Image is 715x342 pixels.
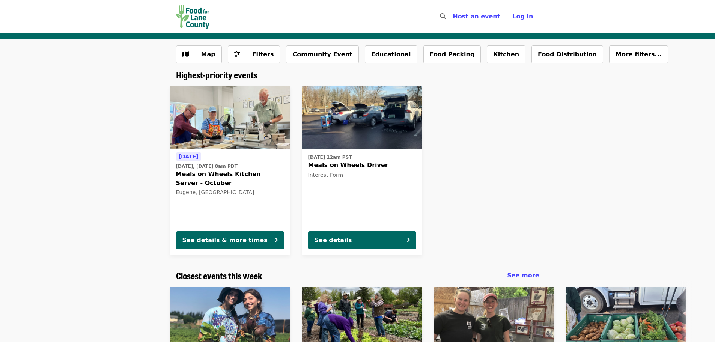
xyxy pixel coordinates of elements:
img: Meals on Wheels Kitchen Server - October organized by FOOD For Lane County [170,86,290,149]
button: More filters... [609,45,668,63]
span: Highest-priority events [176,68,257,81]
span: Interest Form [308,172,343,178]
i: search icon [440,13,446,20]
a: See more [507,271,539,280]
span: Meals on Wheels Driver [308,161,416,170]
input: Search [450,8,456,26]
i: arrow-right icon [272,237,278,244]
i: sliders-h icon [234,51,240,58]
button: Log in [506,9,539,24]
span: Log in [512,13,533,20]
time: [DATE] 12am PST [308,154,352,161]
a: Highest-priority events [176,69,257,80]
div: Highest-priority events [170,69,545,80]
button: Kitchen [487,45,525,63]
div: Eugene, [GEOGRAPHIC_DATA] [176,189,284,196]
span: [DATE] [179,154,199,160]
button: Filters (0 selected) [228,45,280,63]
button: See details [308,231,416,249]
span: See more [507,272,539,279]
div: See details & more times [182,236,268,245]
div: Closest events this week [170,270,545,281]
a: See details for "Meals on Wheels Kitchen Server - October" [170,86,290,255]
button: Food Distribution [531,45,603,63]
span: Map [201,51,215,58]
span: Closest events this week [176,269,262,282]
button: Show map view [176,45,222,63]
img: Meals on Wheels Driver organized by FOOD For Lane County [302,86,422,149]
button: Community Event [286,45,358,63]
i: map icon [182,51,189,58]
span: More filters... [616,51,662,58]
div: See details [315,236,352,245]
span: Meals on Wheels Kitchen Server - October [176,170,284,188]
span: Filters [252,51,274,58]
button: See details & more times [176,231,284,249]
a: Closest events this week [176,270,262,281]
img: FOOD For Lane County - Home [176,5,210,29]
button: Food Packing [423,45,481,63]
a: See details for "Meals on Wheels Driver" [302,86,422,255]
time: [DATE], [DATE] 8am PDT [176,163,238,170]
i: arrow-right icon [405,237,410,244]
button: Educational [365,45,417,63]
a: Host an event [453,13,500,20]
